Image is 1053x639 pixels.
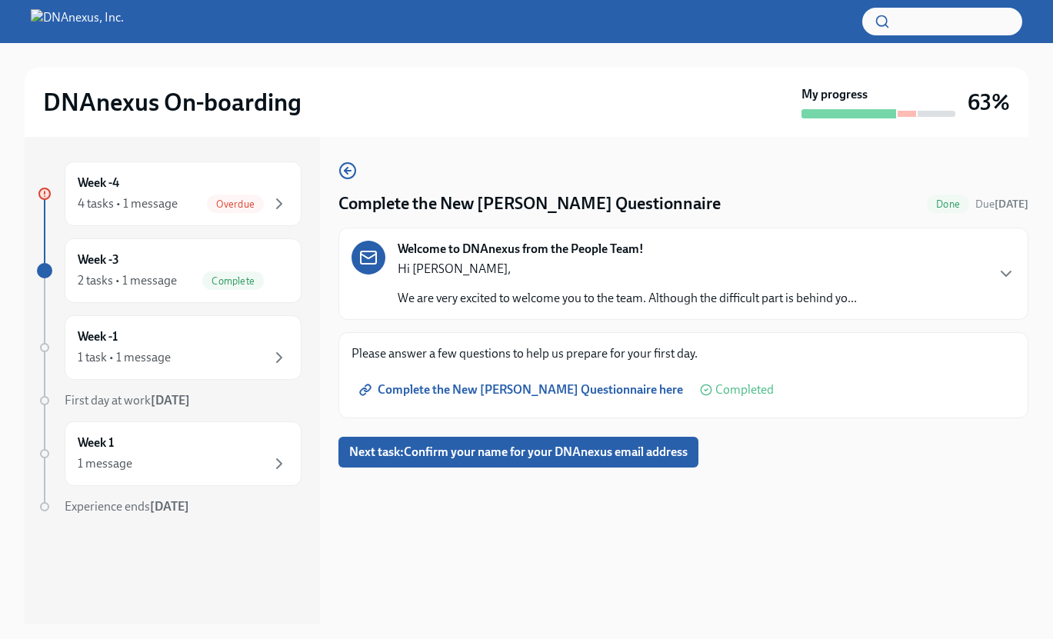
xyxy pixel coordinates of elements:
[202,275,264,287] span: Complete
[150,499,189,514] strong: [DATE]
[362,382,683,398] span: Complete the New [PERSON_NAME] Questionnaire here
[43,87,302,118] h2: DNAnexus On-boarding
[78,349,171,366] div: 1 task • 1 message
[349,444,688,460] span: Next task : Confirm your name for your DNAnexus email address
[352,345,1015,362] p: Please answer a few questions to help us prepare for your first day.
[995,198,1028,211] strong: [DATE]
[78,195,178,212] div: 4 tasks • 1 message
[398,261,857,278] p: Hi [PERSON_NAME],
[65,499,189,514] span: Experience ends
[78,251,119,268] h6: Week -3
[338,437,698,468] button: Next task:Confirm your name for your DNAnexus email address
[78,272,177,289] div: 2 tasks • 1 message
[37,238,302,303] a: Week -32 tasks • 1 messageComplete
[975,197,1028,211] span: September 6th, 2025 11:00
[78,434,114,451] h6: Week 1
[338,192,721,215] h4: Complete the New [PERSON_NAME] Questionnaire
[207,198,264,210] span: Overdue
[31,9,124,34] img: DNAnexus, Inc.
[65,393,190,408] span: First day at work
[398,290,857,307] p: We are very excited to welcome you to the team. Although the difficult part is behind yo...
[975,198,1028,211] span: Due
[927,198,969,210] span: Done
[151,393,190,408] strong: [DATE]
[37,421,302,486] a: Week 11 message
[968,88,1010,116] h3: 63%
[37,161,302,226] a: Week -44 tasks • 1 messageOverdue
[37,392,302,409] a: First day at work[DATE]
[78,175,119,191] h6: Week -4
[78,328,118,345] h6: Week -1
[78,455,132,472] div: 1 message
[37,315,302,380] a: Week -11 task • 1 message
[715,384,774,396] span: Completed
[801,86,868,103] strong: My progress
[398,241,644,258] strong: Welcome to DNAnexus from the People Team!
[352,374,694,405] a: Complete the New [PERSON_NAME] Questionnaire here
